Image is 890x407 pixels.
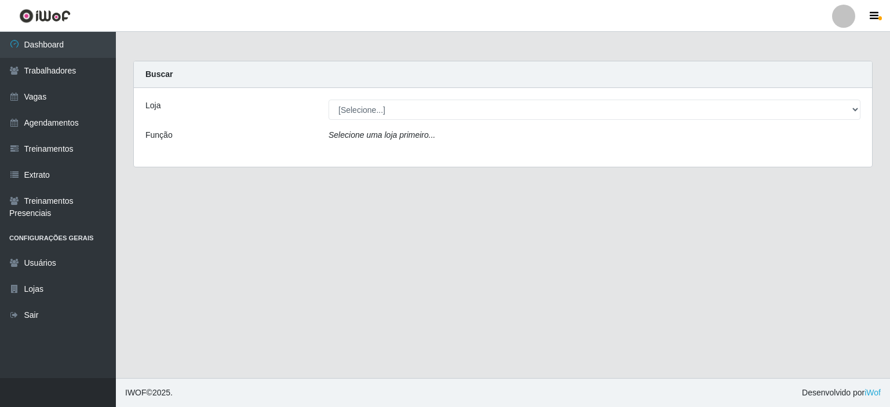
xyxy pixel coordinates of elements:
label: Função [145,129,173,141]
img: CoreUI Logo [19,9,71,23]
strong: Buscar [145,69,173,79]
span: © 2025 . [125,387,173,399]
span: Desenvolvido por [802,387,881,399]
i: Selecione uma loja primeiro... [329,130,435,140]
label: Loja [145,100,161,112]
a: iWof [865,388,881,397]
span: IWOF [125,388,147,397]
